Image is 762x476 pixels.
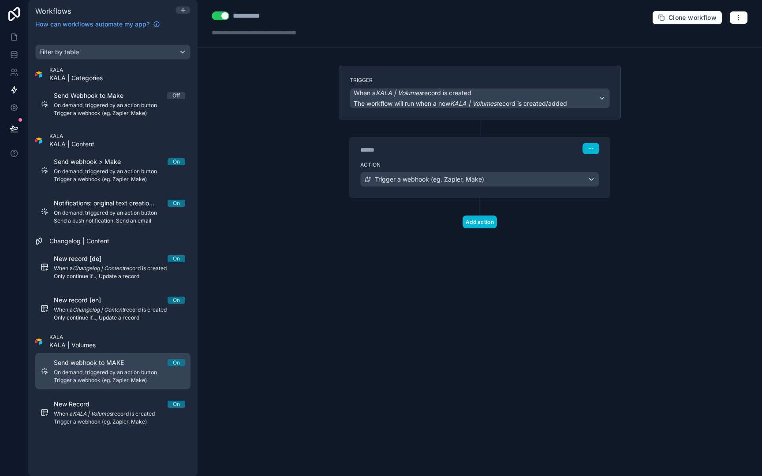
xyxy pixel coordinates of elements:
[32,20,164,29] a: How can workflows automate my app?
[354,100,567,107] span: The workflow will run when a new record is created/added
[463,216,497,228] button: Add action
[360,172,599,187] button: Trigger a webhook (eg. Zapier, Make)
[652,11,722,25] button: Clone workflow
[450,100,497,107] em: KALA | Volumes
[360,161,599,168] label: Action
[354,89,471,97] span: When a record is created
[35,20,149,29] span: How can workflows automate my app?
[375,175,484,184] span: Trigger a webhook (eg. Zapier, Make)
[35,7,71,15] span: Workflows
[350,77,610,84] label: Trigger
[376,89,422,97] em: KALA | Volumes
[669,14,717,22] span: Clone workflow
[350,88,610,108] button: When aKALA | Volumesrecord is createdThe workflow will run when a newKALA | Volumesrecord is crea...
